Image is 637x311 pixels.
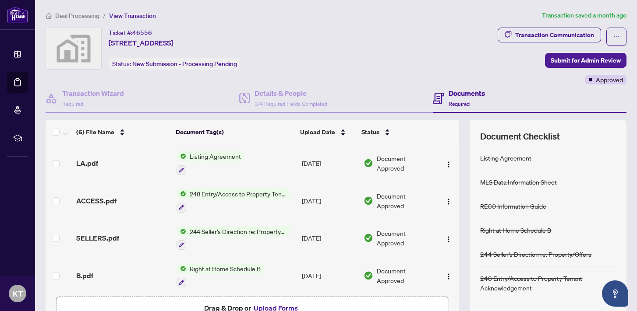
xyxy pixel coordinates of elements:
img: Logo [445,198,452,205]
span: View Transaction [109,12,156,20]
h4: Transaction Wizard [62,88,124,98]
span: Submit for Admin Review [551,53,621,67]
div: MLS Data Information Sheet [480,177,557,187]
button: Transaction Communication [498,28,601,42]
span: SELLERS.pdf [76,233,119,243]
span: 3/4 Required Fields Completed [255,101,327,107]
span: (6) File Name [76,127,114,137]
th: Status [358,120,435,144]
span: Document Approved [377,266,434,285]
div: 248 Entry/Access to Property Tenant Acknowledgement [480,273,616,293]
button: Logo [442,194,456,208]
div: Transaction Communication [515,28,594,42]
span: Document Approved [377,154,434,173]
span: home [46,13,52,19]
span: Required [449,101,470,107]
span: 46556 [132,29,152,37]
span: Required [62,101,83,107]
button: Logo [442,156,456,170]
img: Document Status [364,196,373,206]
span: Document Approved [377,191,434,210]
div: Status: [109,58,241,70]
span: LA.pdf [76,158,98,168]
span: 248 Entry/Access to Property Tenant Acknowledgement [186,189,290,199]
img: Status Icon [177,189,186,199]
span: Deal Processing [55,12,99,20]
span: ACCESS.pdf [76,196,117,206]
span: Status [361,127,379,137]
article: Transaction saved a month ago [542,10,626,21]
span: ellipsis [613,34,619,40]
span: Document Approved [377,228,434,248]
span: KT [13,287,23,300]
th: (6) File Name [73,120,172,144]
img: Logo [445,161,452,168]
img: Status Icon [177,264,186,273]
td: [DATE] [298,182,360,220]
div: Listing Agreement [480,153,531,163]
button: Submit for Admin Review [545,53,626,68]
li: / [103,10,106,21]
img: Logo [445,273,452,280]
img: Document Status [364,158,373,168]
span: New Submission - Processing Pending [132,60,237,68]
div: Right at Home Schedule B [480,225,551,235]
button: Status IconRight at Home Schedule B [177,264,264,287]
span: Right at Home Schedule B [186,264,264,273]
div: Ticket #: [109,28,152,38]
button: Status Icon248 Entry/Access to Property Tenant Acknowledgement [177,189,290,213]
span: 244 Seller’s Direction re: Property/Offers [186,227,290,236]
button: Logo [442,269,456,283]
div: RECO Information Guide [480,201,546,211]
h4: Details & People [255,88,327,98]
img: logo [7,7,28,23]
th: Upload Date [297,120,358,144]
img: Logo [445,236,452,243]
span: Approved [596,75,623,84]
th: Document Tag(s) [172,120,297,144]
td: [DATE] [298,257,360,294]
div: 244 Seller’s Direction re: Property/Offers [480,249,591,259]
img: Status Icon [177,151,186,161]
button: Status IconListing Agreement [177,151,244,175]
td: [DATE] [298,220,360,257]
button: Status Icon244 Seller’s Direction re: Property/Offers [177,227,290,250]
span: Listing Agreement [186,151,244,161]
span: B.pdf [76,270,93,281]
h4: Documents [449,88,485,98]
img: svg%3e [46,28,101,69]
button: Logo [442,231,456,245]
button: Open asap [602,280,628,307]
span: Upload Date [300,127,335,137]
img: Status Icon [177,227,186,236]
span: Document Checklist [480,130,560,143]
img: Document Status [364,271,373,280]
td: [DATE] [298,144,360,182]
img: Document Status [364,233,373,243]
span: [STREET_ADDRESS] [109,38,173,48]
